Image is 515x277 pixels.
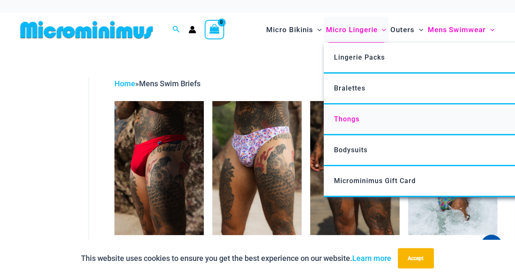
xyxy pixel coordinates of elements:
[389,17,426,43] a: OutersMenu ToggleMenu Toggle
[324,17,388,43] a: Micro LingerieMenu ToggleMenu Toggle
[334,115,359,123] span: Thongs
[310,101,400,235] img: Cable Beach Fireworks 004 String Back Thong 06
[81,252,392,265] p: This website uses cookies to ensure you get the best experience on our website.
[21,71,97,240] iframe: TrustedSite Certified
[334,146,367,154] span: Bodysuits
[334,53,385,61] span: Lingerie Packs
[114,79,135,88] a: Home
[205,20,224,39] a: View Shopping Cart, empty
[17,20,156,39] img: MM SHOP LOGO FLAT
[353,254,392,263] a: Learn more
[114,79,200,88] span: »
[264,17,324,43] a: Micro BikinisMenu ToggleMenu Toggle
[212,101,302,235] img: Coral Coast Fireworks 005 Thong 01
[334,84,365,92] span: Bralettes
[313,19,322,41] span: Menu Toggle
[391,19,415,41] span: Outers
[263,16,498,44] nav: Site Navigation
[428,19,486,41] span: Mens Swimwear
[266,19,313,41] span: Micro Bikinis
[486,19,495,41] span: Menu Toggle
[114,101,204,235] img: Coral Coast Red Spot 005 Thong 11
[114,101,204,235] a: Coral Coast Red Spot 005 Thong 11Coral Coast Red Spot 005 Thong 12Coral Coast Red Spot 005 Thong 12
[334,177,416,185] span: Microminimus Gift Card
[173,25,180,35] a: Search icon link
[426,17,497,43] a: Mens SwimwearMenu ToggleMenu Toggle
[310,101,400,235] a: Cable Beach Fireworks 004 String Back Thong 06Cable Beach Fireworks 004 String Back Thong 07Cable...
[415,19,423,41] span: Menu Toggle
[326,19,378,41] span: Micro Lingerie
[378,19,386,41] span: Menu Toggle
[139,79,200,88] span: Mens Swim Briefs
[398,248,434,269] button: Accept
[189,26,196,33] a: Account icon link
[212,101,302,235] a: Coral Coast Fireworks 005 Thong 01Coral Coast Fireworks 005 Thong 02Coral Coast Fireworks 005 Tho...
